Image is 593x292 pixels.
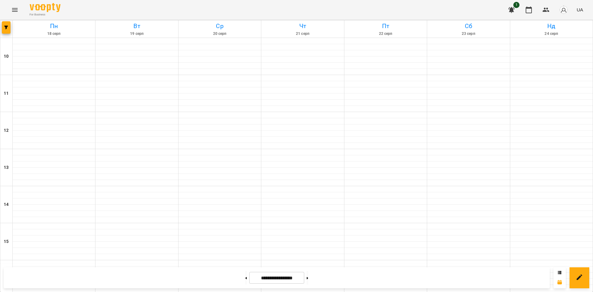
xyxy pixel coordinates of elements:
span: 1 [513,2,519,8]
span: For Business [30,13,61,17]
h6: 18 серп [14,31,94,37]
h6: 13 [4,164,9,171]
h6: 24 серп [511,31,592,37]
h6: 23 серп [428,31,509,37]
h6: 19 серп [96,31,177,37]
img: avatar_s.png [559,6,568,14]
h6: Чт [262,21,343,31]
h6: 20 серп [179,31,260,37]
span: UA [577,6,583,13]
h6: Пт [345,21,426,31]
h6: 22 серп [345,31,426,37]
img: Voopty Logo [30,3,61,12]
h6: Пн [14,21,94,31]
h6: 21 серп [262,31,343,37]
h6: Сб [428,21,509,31]
h6: Вт [96,21,177,31]
h6: 10 [4,53,9,60]
button: Menu [7,2,22,17]
h6: 14 [4,201,9,208]
h6: 15 [4,238,9,245]
h6: 11 [4,90,9,97]
h6: 12 [4,127,9,134]
button: UA [574,4,586,15]
h6: Ср [179,21,260,31]
h6: Нд [511,21,592,31]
